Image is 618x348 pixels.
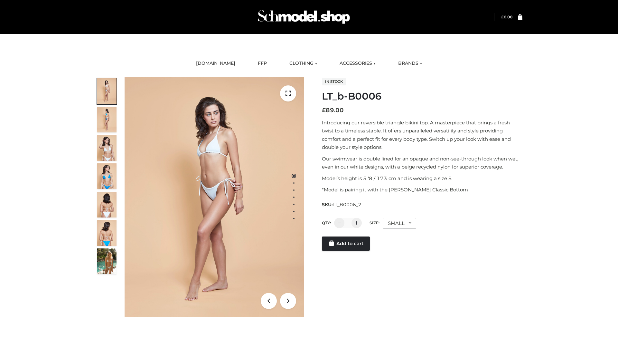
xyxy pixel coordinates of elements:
[322,174,522,183] p: Model’s height is 5 ‘8 / 173 cm and is wearing a size S.
[322,91,522,102] h1: LT_b-B0006
[322,186,522,194] p: *Model is pairing it with the [PERSON_NAME] Classic Bottom
[256,4,352,30] img: Schmodel Admin 964
[97,248,117,274] img: Arieltop_CloudNine_AzureSky2.jpg
[501,15,504,19] span: £
[332,202,361,208] span: LT_B0006_2
[191,56,240,71] a: [DOMAIN_NAME]
[322,107,326,114] span: £
[393,56,427,71] a: BRANDS
[97,192,117,217] img: ArielClassicBikiniTop_CloudNine_AzureSky_OW114ECO_7-scaled.jpg
[97,78,117,104] img: ArielClassicBikiniTop_CloudNine_AzureSky_OW114ECO_1-scaled.jpg
[370,220,379,225] label: Size:
[322,201,362,208] span: SKU:
[322,78,346,85] span: In stock
[125,77,304,317] img: LT_b-B0006
[97,135,117,161] img: ArielClassicBikiniTop_CloudNine_AzureSky_OW114ECO_3-scaled.jpg
[322,220,331,225] label: QTY:
[501,15,512,19] bdi: 0.00
[97,220,117,246] img: ArielClassicBikiniTop_CloudNine_AzureSky_OW114ECO_8-scaled.jpg
[322,107,344,114] bdi: 89.00
[322,155,522,171] p: Our swimwear is double lined for an opaque and non-see-through look when wet, even in our white d...
[383,218,416,229] div: SMALL
[322,119,522,151] p: Introducing our reversible triangle bikini top. A masterpiece that brings a fresh twist to a time...
[335,56,380,71] a: ACCESSORIES
[501,15,512,19] a: £0.00
[97,163,117,189] img: ArielClassicBikiniTop_CloudNine_AzureSky_OW114ECO_4-scaled.jpg
[322,237,370,251] a: Add to cart
[253,56,272,71] a: FFP
[285,56,322,71] a: CLOTHING
[97,107,117,132] img: ArielClassicBikiniTop_CloudNine_AzureSky_OW114ECO_2-scaled.jpg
